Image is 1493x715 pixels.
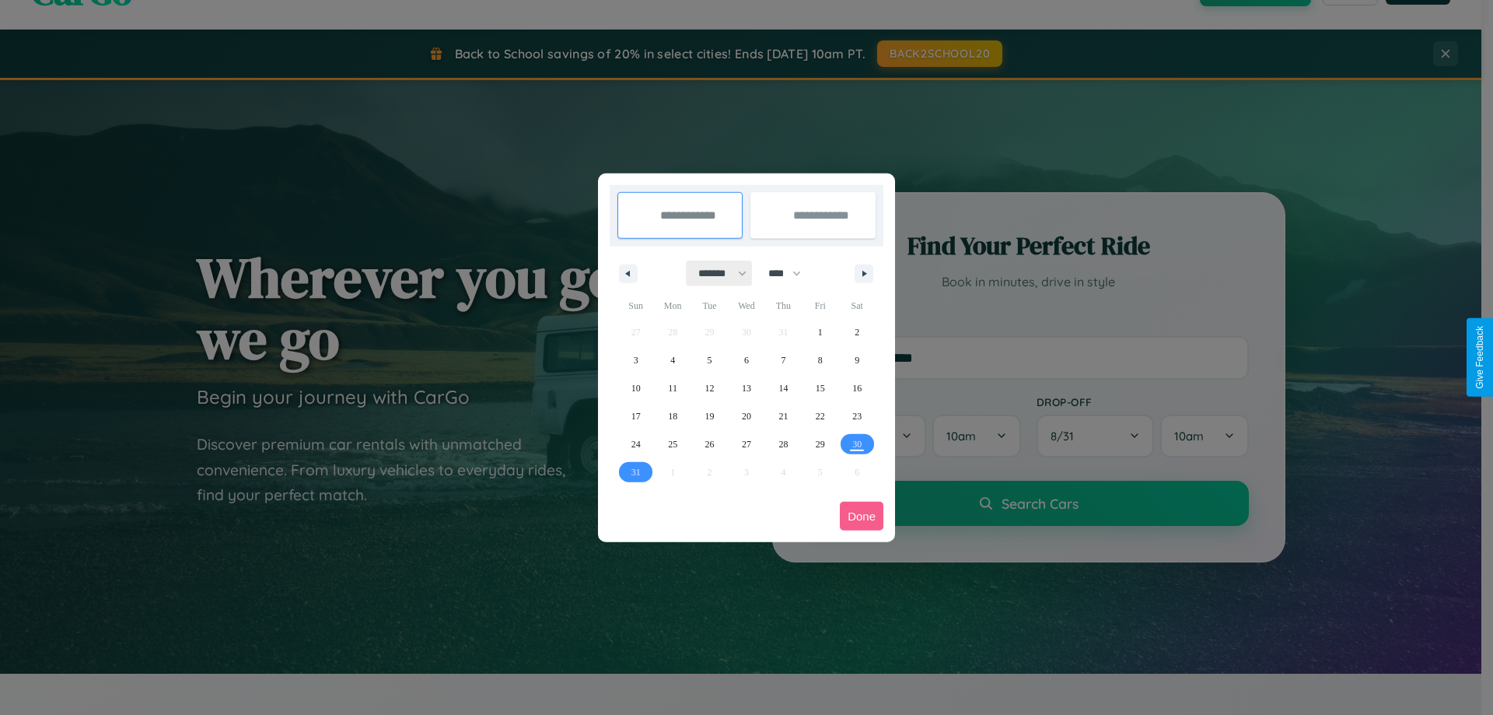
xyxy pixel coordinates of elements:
[742,430,751,458] span: 27
[781,346,785,374] span: 7
[839,402,876,430] button: 23
[852,402,862,430] span: 23
[855,346,859,374] span: 9
[802,402,838,430] button: 22
[778,374,788,402] span: 14
[765,430,802,458] button: 28
[691,293,728,318] span: Tue
[816,402,825,430] span: 22
[691,374,728,402] button: 12
[840,502,883,531] button: Done
[765,293,802,318] span: Thu
[839,430,876,458] button: 30
[617,430,654,458] button: 24
[818,318,823,346] span: 1
[728,346,764,374] button: 6
[668,374,677,402] span: 11
[617,458,654,486] button: 31
[728,402,764,430] button: 20
[654,430,691,458] button: 25
[816,374,825,402] span: 15
[634,346,638,374] span: 3
[852,374,862,402] span: 16
[631,402,641,430] span: 17
[742,402,751,430] span: 20
[728,293,764,318] span: Wed
[654,346,691,374] button: 4
[691,430,728,458] button: 26
[654,293,691,318] span: Mon
[617,346,654,374] button: 3
[631,374,641,402] span: 10
[1474,326,1485,389] div: Give Feedback
[728,374,764,402] button: 13
[802,430,838,458] button: 29
[744,346,749,374] span: 6
[705,402,715,430] span: 19
[668,430,677,458] span: 25
[617,293,654,318] span: Sun
[802,293,838,318] span: Fri
[631,458,641,486] span: 31
[839,374,876,402] button: 16
[728,430,764,458] button: 27
[816,430,825,458] span: 29
[839,346,876,374] button: 9
[691,346,728,374] button: 5
[839,293,876,318] span: Sat
[742,374,751,402] span: 13
[654,402,691,430] button: 18
[852,430,862,458] span: 30
[691,402,728,430] button: 19
[617,402,654,430] button: 17
[855,318,859,346] span: 2
[765,402,802,430] button: 21
[778,430,788,458] span: 28
[778,402,788,430] span: 21
[654,374,691,402] button: 11
[839,318,876,346] button: 2
[617,374,654,402] button: 10
[818,346,823,374] span: 8
[668,402,677,430] span: 18
[705,374,715,402] span: 12
[708,346,712,374] span: 5
[802,374,838,402] button: 15
[765,374,802,402] button: 14
[765,346,802,374] button: 7
[802,318,838,346] button: 1
[631,430,641,458] span: 24
[705,430,715,458] span: 26
[670,346,675,374] span: 4
[802,346,838,374] button: 8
